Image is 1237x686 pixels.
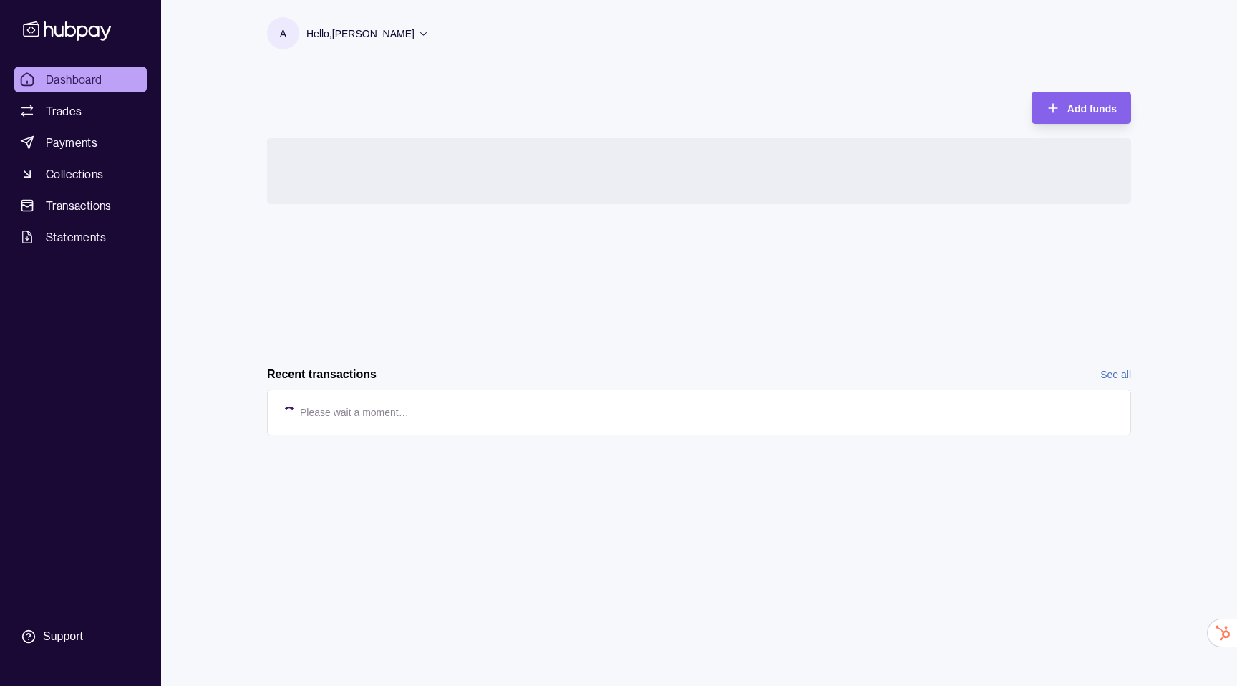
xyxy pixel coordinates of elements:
[1032,92,1131,124] button: Add funds
[306,26,414,42] p: Hello, [PERSON_NAME]
[14,98,147,124] a: Trades
[46,71,102,88] span: Dashboard
[14,224,147,250] a: Statements
[14,161,147,187] a: Collections
[14,130,147,155] a: Payments
[46,228,106,246] span: Statements
[280,26,286,42] p: A
[14,622,147,652] a: Support
[46,165,103,183] span: Collections
[1100,367,1131,382] a: See all
[267,367,377,382] h2: Recent transactions
[14,67,147,92] a: Dashboard
[46,197,112,214] span: Transactions
[1067,103,1117,115] span: Add funds
[46,102,82,120] span: Trades
[14,193,147,218] a: Transactions
[43,629,83,644] div: Support
[46,134,97,151] span: Payments
[300,405,409,420] p: Please wait a moment…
